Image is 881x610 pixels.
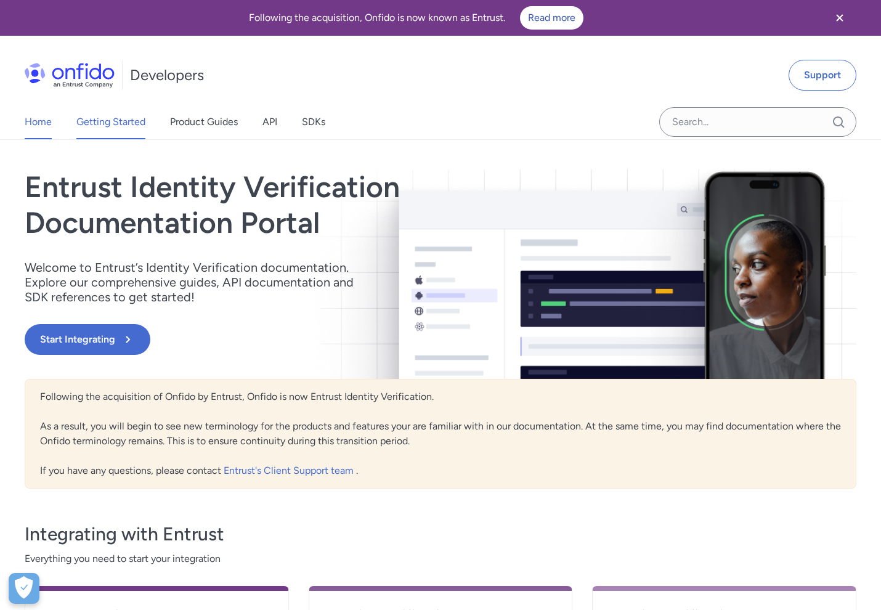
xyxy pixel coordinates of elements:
[25,522,856,547] h3: Integrating with Entrust
[817,2,863,33] button: Close banner
[224,465,356,476] a: Entrust's Client Support team
[25,63,115,87] img: Onfido Logo
[25,379,856,489] div: Following the acquisition of Onfido by Entrust, Onfido is now Entrust Identity Verification. As a...
[25,324,607,355] a: Start Integrating
[25,169,607,240] h1: Entrust Identity Verification Documentation Portal
[25,324,150,355] button: Start Integrating
[170,105,238,139] a: Product Guides
[262,105,277,139] a: API
[15,6,817,30] div: Following the acquisition, Onfido is now known as Entrust.
[659,107,856,137] input: Onfido search input field
[25,105,52,139] a: Home
[25,260,370,304] p: Welcome to Entrust’s Identity Verification documentation. Explore our comprehensive guides, API d...
[789,60,856,91] a: Support
[76,105,145,139] a: Getting Started
[130,65,204,85] h1: Developers
[9,573,39,604] div: Cookie Preferences
[25,551,856,566] span: Everything you need to start your integration
[520,6,583,30] a: Read more
[9,573,39,604] button: Open Preferences
[832,10,847,25] svg: Close banner
[302,105,325,139] a: SDKs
